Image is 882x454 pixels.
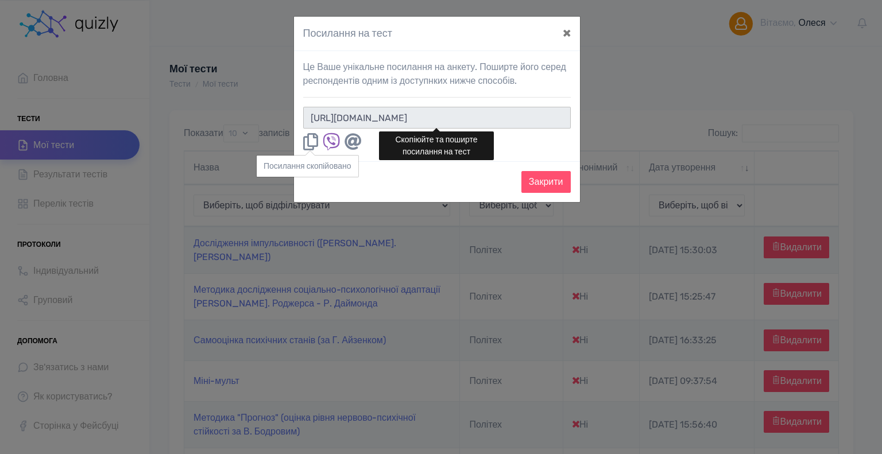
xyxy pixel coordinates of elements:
[303,26,392,41] h4: Посилання на тест
[521,171,571,193] button: Закрити
[303,60,571,88] p: Це Ваше унікальне посилання на анкету. Поширте його серед респондентів одним із доступнких нижче ...
[257,156,358,177] div: Посилання скопiйовано
[379,131,494,160] div: Скопіюйте та поширте посилання на тест
[554,17,580,49] button: ×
